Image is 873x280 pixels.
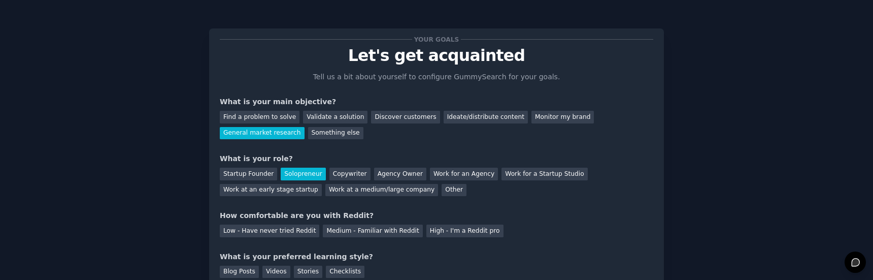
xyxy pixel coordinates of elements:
[220,210,653,221] div: How comfortable are you with Reddit?
[412,34,461,45] span: Your goals
[220,252,653,262] div: What is your preferred learning style?
[220,97,653,107] div: What is your main objective?
[220,153,653,164] div: What is your role?
[442,184,466,197] div: Other
[326,266,364,278] div: Checklists
[430,168,498,180] div: Work for an Agency
[501,168,587,180] div: Work for a Startup Studio
[371,111,440,123] div: Discover customers
[303,111,367,123] div: Validate a solution
[308,127,363,140] div: Something else
[374,168,426,180] div: Agency Owner
[220,168,277,180] div: Startup Founder
[309,72,564,82] p: Tell us a bit about yourself to configure GummySearch for your goals.
[323,225,422,237] div: Medium - Familiar with Reddit
[220,111,299,123] div: Find a problem to solve
[262,266,290,278] div: Videos
[444,111,528,123] div: Ideate/distribute content
[220,47,653,65] p: Let's get acquainted
[220,266,259,278] div: Blog Posts
[281,168,325,180] div: Solopreneur
[220,127,305,140] div: General market research
[220,184,322,197] div: Work at an early stage startup
[294,266,322,278] div: Stories
[531,111,594,123] div: Monitor my brand
[325,184,438,197] div: Work at a medium/large company
[329,168,371,180] div: Copywriter
[220,225,319,237] div: Low - Have never tried Reddit
[426,225,503,237] div: High - I'm a Reddit pro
